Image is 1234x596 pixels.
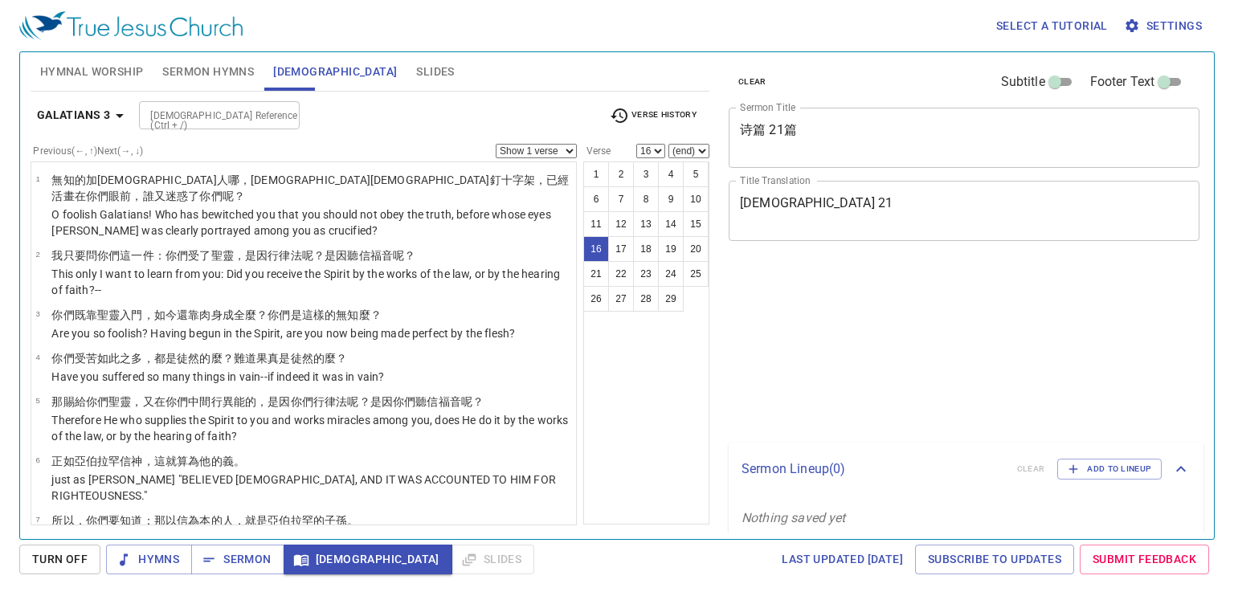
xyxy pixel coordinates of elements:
[131,395,484,408] wg4151: ，又
[273,62,397,82] span: [DEMOGRAPHIC_DATA]
[1057,459,1162,480] button: Add to Lineup
[86,249,415,262] wg2309: 問
[35,174,39,183] span: 1
[32,549,88,569] span: Turn Off
[742,510,846,525] i: Nothing saved yet
[608,161,634,187] button: 2
[143,455,245,467] wg2316: ，這就算為
[51,471,571,504] p: just as [PERSON_NAME] "BELIEVED [DEMOGRAPHIC_DATA], AND IT WAS ACCOUNTED TO HIM FOR RIGHTEOUSNESS."
[633,186,659,212] button: 8
[359,308,382,321] wg453: 麼？
[211,395,484,408] wg1722: 行
[439,395,484,408] wg4102: 福音呢？
[996,16,1108,36] span: Select a tutorial
[608,286,634,312] button: 27
[97,352,347,365] wg3958: 如此之多
[40,62,144,82] span: Hymnal Worship
[583,236,609,262] button: 16
[154,249,416,262] wg3440: ：你們受了
[658,261,684,287] button: 24
[633,161,659,187] button: 3
[683,261,709,287] button: 25
[204,549,271,569] span: Sermon
[610,106,697,125] span: Verse History
[291,395,484,408] wg1537: 你們行
[120,308,382,321] wg4151: 入門
[75,190,245,202] wg4270: 在你們
[33,146,143,156] label: Previous (←, ↑) Next (→, ↓)
[608,261,634,287] button: 22
[223,308,382,321] wg4561: 成全
[722,258,1107,437] iframe: from-child
[296,549,439,569] span: [DEMOGRAPHIC_DATA]
[775,545,909,574] a: Last updated [DATE]
[1080,545,1209,574] a: Submit Feedback
[915,545,1074,574] a: Subscribe to Updates
[51,172,571,204] p: 無知的
[37,105,110,125] b: Galatians 3
[51,453,571,469] p: 正如
[234,455,245,467] wg1343: 。
[106,545,192,574] button: Hymns
[683,186,709,212] button: 10
[608,236,634,262] button: 17
[223,190,245,202] wg5209: 呢？
[234,249,415,262] wg4151: ，是因
[120,190,245,202] wg3788: 前
[416,62,454,82] span: Slides
[608,211,634,237] button: 12
[268,249,415,262] wg1537: 行
[177,308,382,321] wg3568: 還靠肉身
[742,459,1004,479] p: Sermon Lineup ( 0 )
[35,250,39,259] span: 2
[1093,549,1196,569] span: Submit Feedback
[279,249,415,262] wg2041: 律法
[336,308,382,321] wg3779: 無知
[729,72,776,92] button: clear
[51,307,515,323] p: 你們既靠聖靈
[658,186,684,212] button: 9
[35,455,39,464] span: 6
[583,161,609,187] button: 1
[302,308,382,321] wg2075: 這樣的
[120,455,245,467] wg11: 信
[583,186,609,212] button: 6
[608,186,634,212] button: 7
[51,173,569,202] wg1052: 哪，[DEMOGRAPHIC_DATA]
[633,211,659,237] button: 13
[729,443,1203,496] div: Sermon Lineup(0)clearAdd to Lineup
[162,62,254,82] span: Sermon Hymns
[86,395,484,408] wg2023: 你們
[633,286,659,312] button: 28
[223,395,484,408] wg1754: 異能
[1090,72,1155,92] span: Footer Text
[191,545,284,574] button: Sermon
[313,514,359,527] wg11: 的子孫
[119,549,179,569] span: Hymns
[302,249,416,262] wg3551: 呢？是因
[144,106,268,125] input: Type Bible Reference
[1068,462,1151,476] span: Add to Lineup
[143,308,382,321] wg1728: ，如今
[633,236,659,262] button: 18
[51,325,515,341] p: Are you so foolish? Having begun in the Spirit, are you now being made perfect by the flesh?
[51,173,569,202] wg453: 加[DEMOGRAPHIC_DATA]人
[19,545,100,574] button: Turn Off
[51,512,446,529] p: 所以，你們要知道
[583,146,611,156] label: Verse
[51,369,384,385] p: Have you suffered so many things in vain--if indeed it was in vain?
[291,352,348,365] wg2532: 徒然的
[131,455,245,467] wg4100: 神
[740,122,1188,153] textarea: 诗篇 21篇
[683,236,709,262] button: 20
[131,249,415,262] wg5124: 一件
[75,455,245,467] wg2531: 亞伯拉罕
[658,161,684,187] button: 4
[658,286,684,312] button: 29
[108,395,484,408] wg5213: 聖靈
[245,308,382,321] wg2005: 麼？你們是
[165,514,359,527] wg3778: 以信
[658,211,684,237] button: 14
[31,100,136,130] button: Galatians 3
[990,11,1114,41] button: Select a tutorial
